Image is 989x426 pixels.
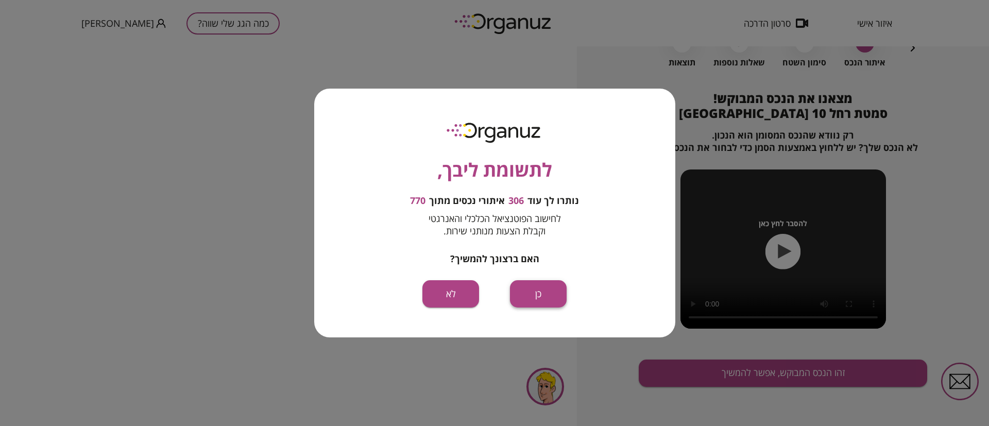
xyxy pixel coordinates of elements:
span: לתשומת ליבך, [437,156,552,184]
img: logo [439,118,550,146]
span: לחישוב הפוטנציאל הכלכלי והאנרגטי וקבלת הצעות מנותני שירות. [429,212,561,237]
span: נותרו לך עוד [527,195,579,207]
span: 306 [508,195,524,207]
span: איתורי נכסים מתוך [429,195,505,207]
button: כן [510,280,567,308]
span: האם ברצונך להמשיך? [450,252,539,265]
span: 770 [410,195,425,207]
button: לא [422,280,479,308]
